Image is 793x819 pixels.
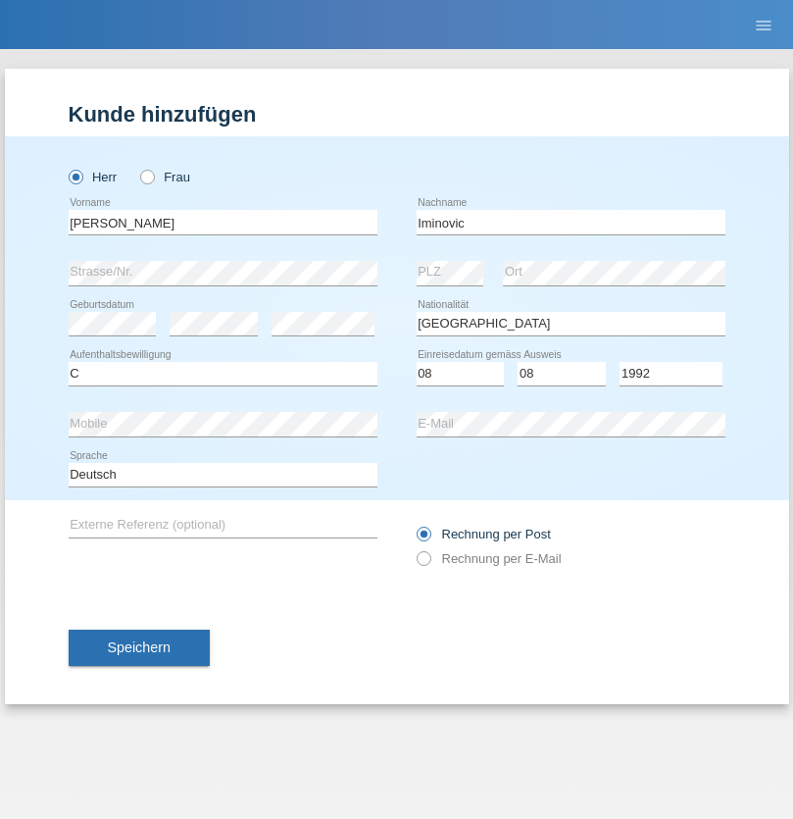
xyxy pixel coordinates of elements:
label: Herr [69,170,118,184]
input: Frau [140,170,153,182]
label: Rechnung per E-Mail [417,551,562,566]
button: Speichern [69,630,210,667]
input: Herr [69,170,81,182]
a: menu [744,19,783,30]
i: menu [754,16,773,35]
span: Speichern [108,640,171,655]
input: Rechnung per Post [417,527,429,551]
label: Frau [140,170,190,184]
h1: Kunde hinzufügen [69,102,725,127]
label: Rechnung per Post [417,527,551,541]
input: Rechnung per E-Mail [417,551,429,576]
